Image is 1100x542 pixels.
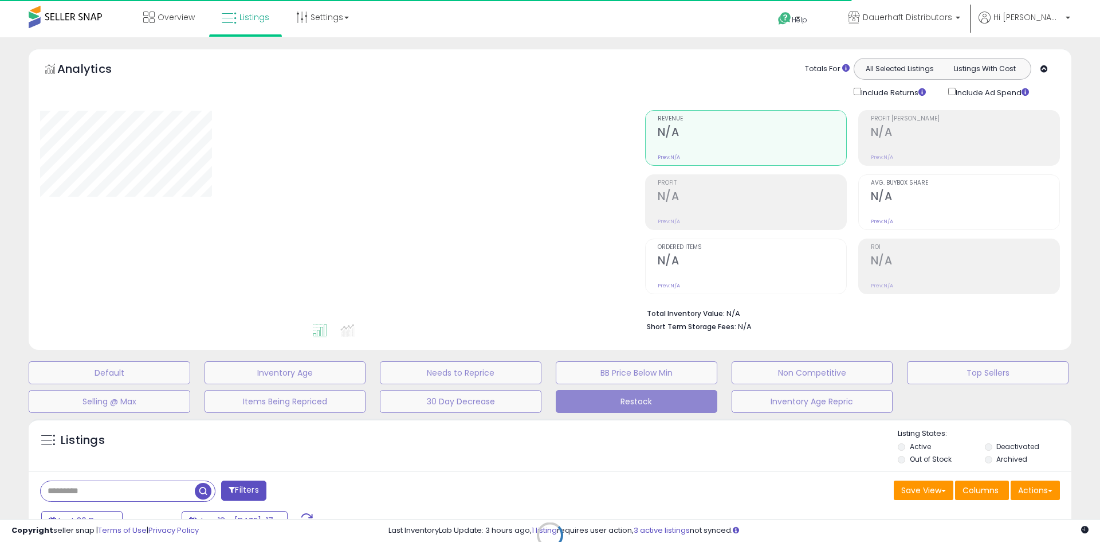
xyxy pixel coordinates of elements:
button: Listings With Cost [942,61,1027,76]
h2: N/A [658,254,846,270]
h2: N/A [871,190,1059,205]
button: Items Being Repriced [205,390,366,413]
small: Prev: N/A [658,282,680,289]
span: Ordered Items [658,244,846,251]
i: Get Help [777,11,792,26]
h2: N/A [658,190,846,205]
span: Dauerhaft Distributors [863,11,952,23]
small: Prev: N/A [871,218,893,225]
span: Avg. Buybox Share [871,180,1059,186]
small: Prev: N/A [658,218,680,225]
div: seller snap | | [11,525,199,536]
button: BB Price Below Min [556,361,717,384]
strong: Copyright [11,525,53,536]
span: Hi [PERSON_NAME] [993,11,1062,23]
button: Inventory Age [205,361,366,384]
button: Inventory Age Repric [732,390,893,413]
h2: N/A [658,126,846,141]
small: Prev: N/A [871,282,893,289]
small: Prev: N/A [658,154,680,161]
button: 30 Day Decrease [380,390,541,413]
span: Overview [158,11,195,23]
a: Hi [PERSON_NAME] [979,11,1070,37]
span: Revenue [658,116,846,122]
a: Help [769,3,830,37]
div: Totals For [805,64,850,75]
button: All Selected Listings [857,61,942,76]
li: N/A [647,306,1051,319]
button: Default [29,361,190,384]
span: Profit [658,180,846,186]
div: Include Returns [845,85,940,99]
h2: N/A [871,126,1059,141]
h2: N/A [871,254,1059,270]
span: Listings [239,11,269,23]
button: Selling @ Max [29,390,190,413]
span: N/A [738,321,752,332]
button: Top Sellers [907,361,1068,384]
span: Help [792,15,807,25]
button: Needs to Reprice [380,361,541,384]
small: Prev: N/A [871,154,893,161]
span: Profit [PERSON_NAME] [871,116,1059,122]
span: ROI [871,244,1059,251]
b: Short Term Storage Fees: [647,322,736,332]
button: Non Competitive [732,361,893,384]
div: Include Ad Spend [940,85,1047,99]
button: Restock [556,390,717,413]
h5: Analytics [57,61,134,80]
b: Total Inventory Value: [647,309,725,318]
